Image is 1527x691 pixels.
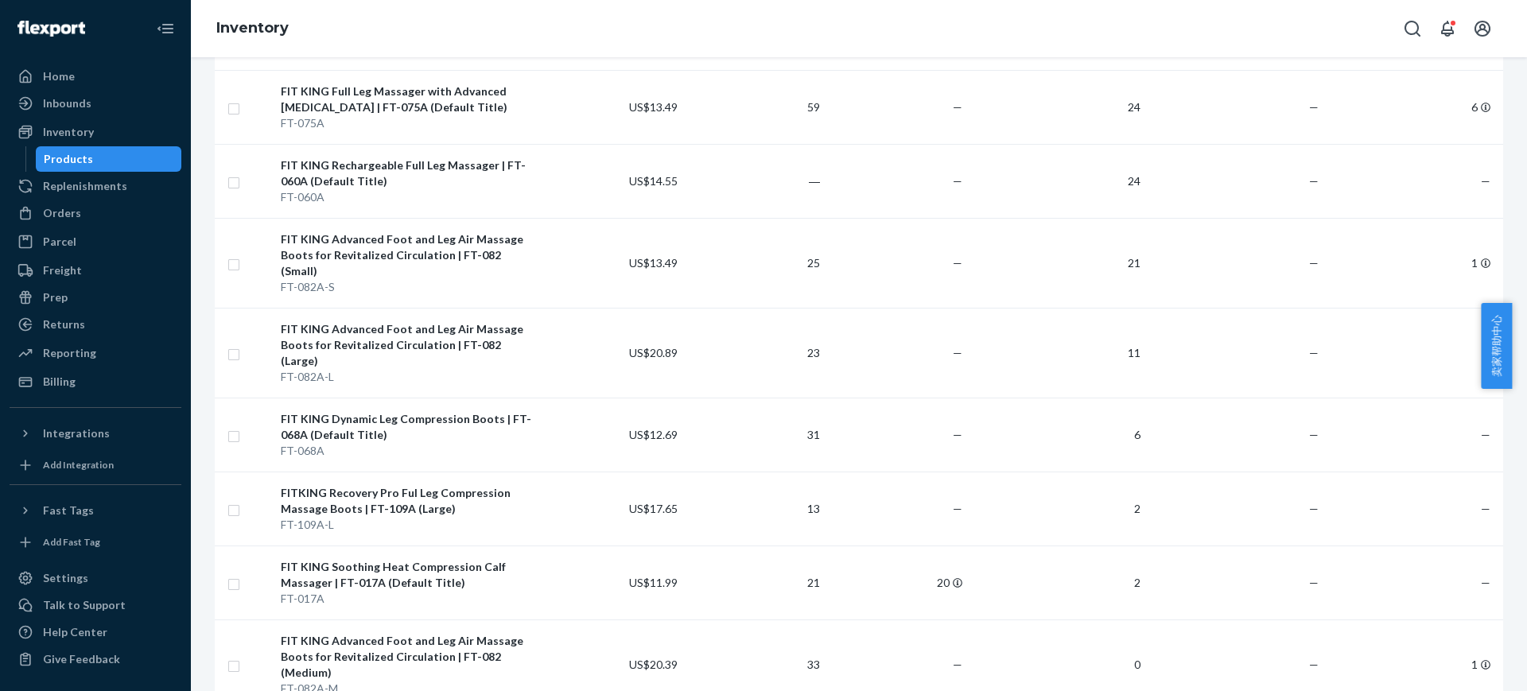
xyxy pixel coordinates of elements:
td: 11 [969,308,1147,398]
div: Parcel [43,234,76,250]
a: Inventory [216,19,289,37]
span: — [1309,502,1319,515]
a: Inventory [10,119,181,145]
div: Inventory [43,124,94,140]
div: Prep [43,289,68,305]
span: — [1309,256,1319,270]
div: Products [44,151,93,167]
ol: breadcrumbs [204,6,301,52]
button: Open notifications [1432,13,1463,45]
span: — [1309,658,1319,671]
a: Billing [10,369,181,394]
a: Help Center [10,619,181,645]
span: — [953,502,962,515]
div: Reporting [43,345,96,361]
button: 卖家帮助中心 [1481,303,1512,389]
button: Integrations [10,421,181,446]
a: Parcel [10,229,181,254]
span: — [1309,100,1319,114]
div: Home [43,68,75,84]
span: — [1309,576,1319,589]
div: FT-068A [281,443,535,459]
span: US$14.55 [629,174,678,188]
div: FT-082A-S [281,279,535,295]
td: 59 [684,70,826,144]
div: FT-075A [281,115,535,131]
div: Settings [43,570,88,586]
td: 2 [969,472,1147,545]
div: FIT KING Advanced Foot and Leg Air Massage Boots for Revitalized Circulation | FT-082 (Small) [281,231,535,279]
a: Orders [10,200,181,226]
div: Help Center [43,624,107,640]
div: FT-109A-L [281,517,535,533]
a: Reporting [10,340,181,366]
button: Open account menu [1467,13,1498,45]
a: Settings [10,565,181,591]
div: Returns [43,316,85,332]
div: FIT KING Advanced Foot and Leg Air Massage Boots for Revitalized Circulation | FT-082 (Large) [281,321,535,369]
div: FIT KING Soothing Heat Compression Calf Massager | FT-017A (Default Title) [281,559,535,591]
span: US$13.49 [629,100,678,114]
div: Add Fast Tag [43,535,100,549]
a: Returns [10,312,181,337]
div: Fast Tags [43,503,94,518]
a: Talk to Support [10,592,181,618]
div: FIT KING Rechargeable Full Leg Massager | FT-060A (Default Title) [281,157,535,189]
span: — [1309,174,1319,188]
div: FIT KING Advanced Foot and Leg Air Massage Boots for Revitalized Circulation | FT-082 (Medium) [281,633,535,681]
a: Replenishments [10,173,181,199]
td: 1 [1325,218,1503,308]
span: — [1309,428,1319,441]
div: FIT KING Full Leg Massager with Advanced [MEDICAL_DATA] | FT-075A (Default Title) [281,83,535,115]
button: Give Feedback [10,646,181,672]
button: Open Search Box [1397,13,1428,45]
img: Flexport logo [17,21,85,37]
td: 24 [969,70,1147,144]
td: 21 [684,545,826,619]
td: 2 [969,545,1147,619]
span: — [1481,576,1490,589]
span: — [953,100,962,114]
td: 13 [684,472,826,545]
td: 24 [969,144,1147,218]
span: US$20.39 [629,658,678,671]
button: Close Navigation [150,13,181,45]
span: US$12.69 [629,428,678,441]
div: FT-060A [281,189,535,205]
div: Integrations [43,425,110,441]
span: — [953,174,962,188]
td: 25 [684,218,826,308]
span: US$20.89 [629,346,678,359]
div: FIT KING Dynamic Leg Compression Boots | FT-068A (Default Title) [281,411,535,443]
span: — [953,658,962,671]
a: Add Fast Tag [10,530,181,555]
button: Fast Tags [10,498,181,523]
div: FT-082A-L [281,369,535,385]
a: Home [10,64,181,89]
div: Add Integration [43,458,114,472]
td: 20 [826,545,969,619]
div: Talk to Support [43,597,126,613]
span: — [1309,346,1319,359]
td: ― [684,144,826,218]
span: US$17.65 [629,502,678,515]
td: 23 [684,308,826,398]
td: 6 [1325,70,1503,144]
div: Give Feedback [43,651,120,667]
span: US$11.99 [629,576,678,589]
div: Freight [43,262,82,278]
a: Prep [10,285,181,310]
span: — [1481,174,1490,188]
span: — [1481,428,1490,441]
span: — [1481,502,1490,515]
td: 31 [684,398,826,472]
div: Billing [43,374,76,390]
a: Products [36,146,182,172]
span: US$13.49 [629,256,678,270]
div: Inbounds [43,95,91,111]
span: — [953,256,962,270]
div: Orders [43,205,81,221]
div: FT-017A [281,591,535,607]
div: Replenishments [43,178,127,194]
